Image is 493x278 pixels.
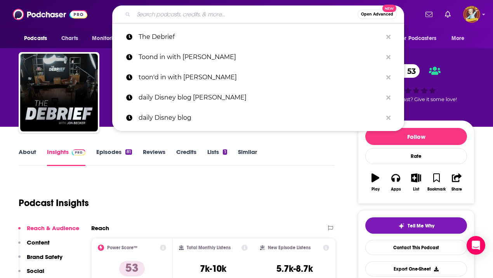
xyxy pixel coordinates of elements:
span: 53 [399,64,420,78]
button: Export One-Sheet [365,261,467,276]
span: New [382,5,396,12]
img: Podchaser - Follow, Share and Rate Podcasts [13,7,87,22]
a: Episodes81 [96,148,132,166]
div: Search podcasts, credits, & more... [112,5,404,23]
div: 1 [223,149,227,155]
span: Charts [61,33,78,44]
img: Podchaser Pro [72,149,85,156]
img: tell me why sparkle [398,223,404,229]
span: For Podcasters [399,33,436,44]
a: InsightsPodchaser Pro [47,148,85,166]
p: Content [27,239,50,246]
p: toon'd in with Jim Cummings [139,67,382,87]
div: 81 [125,149,132,155]
span: Open Advanced [361,12,393,16]
a: Charts [56,31,83,46]
div: Apps [391,187,401,192]
a: toon'd in with [PERSON_NAME] [112,67,404,87]
p: Brand Safety [27,253,62,261]
span: Podcasts [24,33,47,44]
span: Monitoring [92,33,120,44]
p: Reach & Audience [27,224,79,232]
a: Show notifications dropdown [422,8,436,21]
a: Show notifications dropdown [442,8,454,21]
button: open menu [19,31,57,46]
a: daily Disney blog [PERSON_NAME] [112,87,404,108]
div: Play [371,187,380,192]
h2: Power Score™ [107,245,137,250]
h3: 5.7k-8.7k [276,263,313,275]
span: Logged in as JimCummingspod [463,6,480,23]
a: The Debrief [112,27,404,47]
a: Similar [238,148,257,166]
input: Search podcasts, credits, & more... [134,8,358,21]
p: daily Disney blog [139,108,382,128]
p: Toond in with Jim cummings [139,47,382,67]
h3: 7k-10k [200,263,226,275]
a: Toond in with [PERSON_NAME] [112,47,404,67]
span: More [451,33,465,44]
button: Apps [385,168,406,196]
a: Lists1 [207,148,227,166]
button: Reach & Audience [18,224,79,239]
button: Brand Safety [18,253,62,268]
a: Credits [176,148,196,166]
p: daily Disney blog Jim cummings [139,87,382,108]
button: open menu [446,31,474,46]
button: open menu [87,31,130,46]
div: 53Good podcast? Give it some love! [358,59,474,107]
button: Follow [365,128,467,145]
button: tell me why sparkleTell Me Why [365,217,467,234]
div: List [413,187,419,192]
button: Play [365,168,385,196]
button: List [406,168,426,196]
button: Content [18,239,50,253]
a: daily Disney blog [112,108,404,128]
span: Tell Me Why [408,223,434,229]
img: The Debrief with Jon Becker [20,54,98,131]
a: Contact This Podcast [365,240,467,255]
a: About [19,148,36,166]
button: Open AdvancedNew [358,10,397,19]
p: The Debrief [139,27,382,47]
button: open menu [394,31,448,46]
button: Share [447,168,467,196]
div: Open Intercom Messenger [467,236,485,255]
h2: New Episode Listens [268,245,311,250]
div: Rate [365,148,467,164]
img: User Profile [463,6,480,23]
div: Share [451,187,462,192]
a: Reviews [143,148,165,166]
h2: Reach [91,224,109,232]
p: Social [27,267,44,275]
span: Good podcast? Give it some love! [375,96,457,102]
button: Show profile menu [463,6,480,23]
h1: Podcast Insights [19,197,89,209]
p: 53 [119,261,145,276]
button: Bookmark [426,168,446,196]
a: 53 [392,64,420,78]
h2: Total Monthly Listens [187,245,231,250]
div: Bookmark [427,187,446,192]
